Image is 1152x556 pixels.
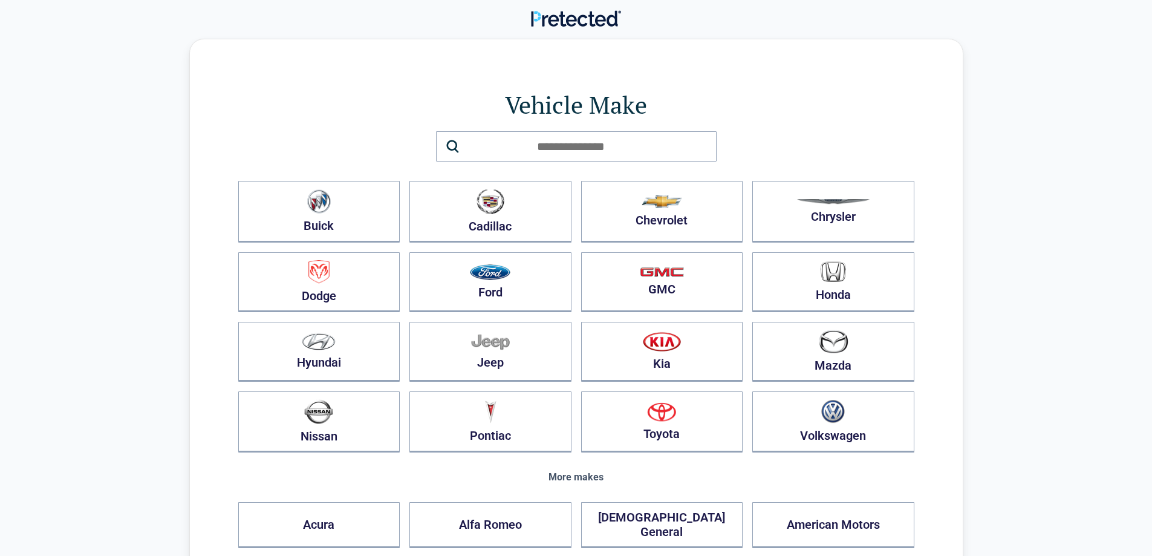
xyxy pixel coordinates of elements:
button: Volkswagen [752,391,914,453]
button: American Motors [752,502,914,548]
button: Toyota [581,391,743,453]
button: Chevrolet [581,181,743,243]
button: Nissan [238,391,400,453]
button: GMC [581,252,743,312]
button: Hyundai [238,322,400,382]
button: Kia [581,322,743,382]
button: Alfa Romeo [409,502,571,548]
button: Jeep [409,322,571,382]
button: Ford [409,252,571,312]
h1: Vehicle Make [238,88,914,122]
button: Dodge [238,252,400,312]
button: Buick [238,181,400,243]
button: Acura [238,502,400,548]
button: Cadillac [409,181,571,243]
div: More makes [238,472,914,483]
button: Mazda [752,322,914,382]
button: Chrysler [752,181,914,243]
button: [DEMOGRAPHIC_DATA] General [581,502,743,548]
button: Pontiac [409,391,571,453]
button: Honda [752,252,914,312]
